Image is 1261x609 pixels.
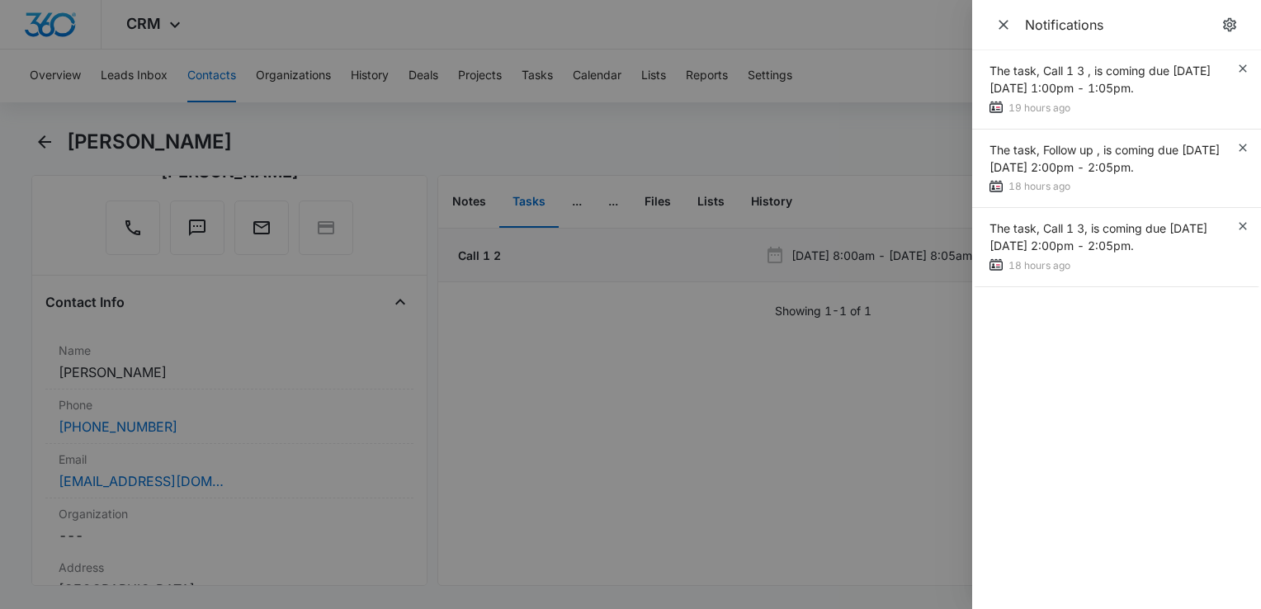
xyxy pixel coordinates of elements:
div: Notifications [1025,16,1218,34]
div: 18 hours ago [989,257,1236,275]
div: 18 hours ago [989,178,1236,196]
span: The task, Follow up , is coming due [DATE][DATE] 2:00pm - 2:05pm. [989,143,1220,174]
button: Close [992,13,1015,36]
span: The task, Call 1 3, is coming due [DATE][DATE] 2:00pm - 2:05pm. [989,221,1207,253]
div: 19 hours ago [989,100,1236,117]
span: The task, Call 1 3 , is coming due [DATE][DATE] 1:00pm - 1:05pm. [989,64,1211,95]
a: notifications.title [1218,13,1241,36]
